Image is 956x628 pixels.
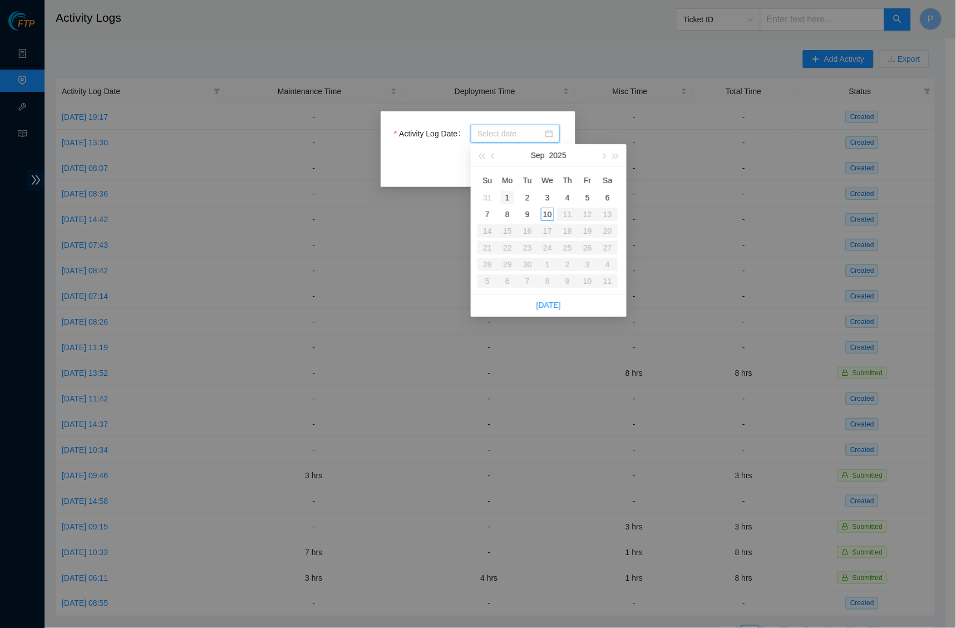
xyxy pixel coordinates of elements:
div: 1 [501,191,514,204]
td: 2025-09-05 [578,189,598,206]
div: 3 [541,191,554,204]
th: Su [477,171,497,189]
td: 2025-09-01 [497,189,518,206]
th: Th [558,171,578,189]
div: 7 [481,208,494,221]
div: 10 [541,208,554,221]
button: 2025 [549,144,566,166]
a: [DATE] [536,301,561,310]
td: 2025-09-03 [538,189,558,206]
th: Mo [497,171,518,189]
div: 5 [581,191,594,204]
td: 2025-08-31 [477,189,497,206]
div: 8 [501,208,514,221]
div: 2 [521,191,534,204]
label: Activity Log Date [394,125,465,143]
div: 9 [521,208,534,221]
button: Sep [531,144,545,166]
td: 2025-09-09 [518,206,538,223]
td: 2025-09-06 [598,189,618,206]
div: 4 [561,191,574,204]
td: 2025-09-04 [558,189,578,206]
td: 2025-09-02 [518,189,538,206]
th: Fr [578,171,598,189]
th: We [538,171,558,189]
input: Activity Log Date [477,127,543,140]
td: 2025-09-10 [538,206,558,223]
div: 31 [481,191,494,204]
div: 6 [601,191,614,204]
td: 2025-09-07 [477,206,497,223]
th: Tu [518,171,538,189]
th: Sa [598,171,618,189]
td: 2025-09-08 [497,206,518,223]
